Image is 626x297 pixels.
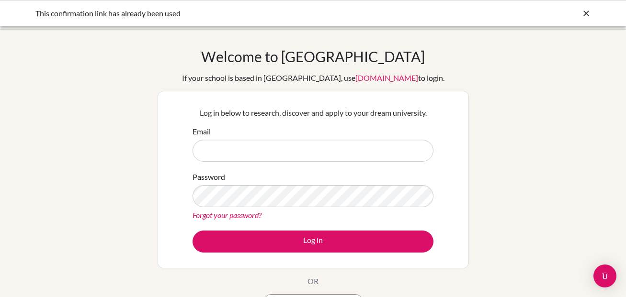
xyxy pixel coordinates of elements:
[35,8,447,19] div: This confirmation link has already been used
[193,171,225,183] label: Password
[355,73,418,82] a: [DOMAIN_NAME]
[193,126,211,137] label: Email
[593,264,616,287] div: Open Intercom Messenger
[201,48,425,65] h1: Welcome to [GEOGRAPHIC_DATA]
[193,107,433,119] p: Log in below to research, discover and apply to your dream university.
[307,275,319,287] p: OR
[193,210,262,220] a: Forgot your password?
[182,72,444,84] div: If your school is based in [GEOGRAPHIC_DATA], use to login.
[193,231,433,253] button: Log in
